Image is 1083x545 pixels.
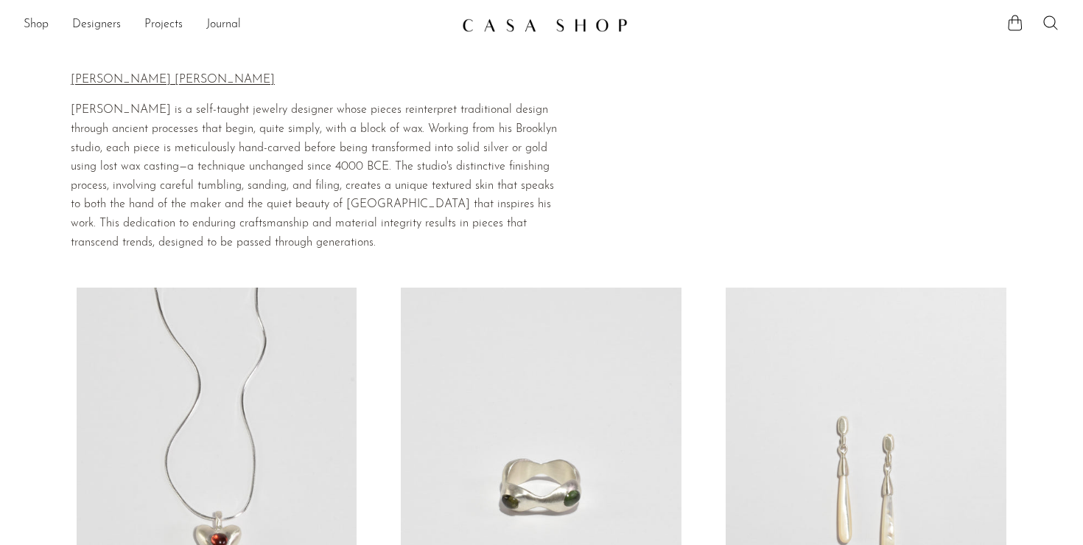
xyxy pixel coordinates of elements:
p: [PERSON_NAME] [PERSON_NAME] [71,71,558,90]
a: Shop [24,15,49,35]
a: Designers [72,15,121,35]
nav: Desktop navigation [24,13,450,38]
a: Journal [206,15,241,35]
a: Projects [144,15,183,35]
p: [PERSON_NAME] is a self-taught jewelry designer whose pieces reinterpret traditional design throu... [71,101,558,252]
ul: NEW HEADER MENU [24,13,450,38]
